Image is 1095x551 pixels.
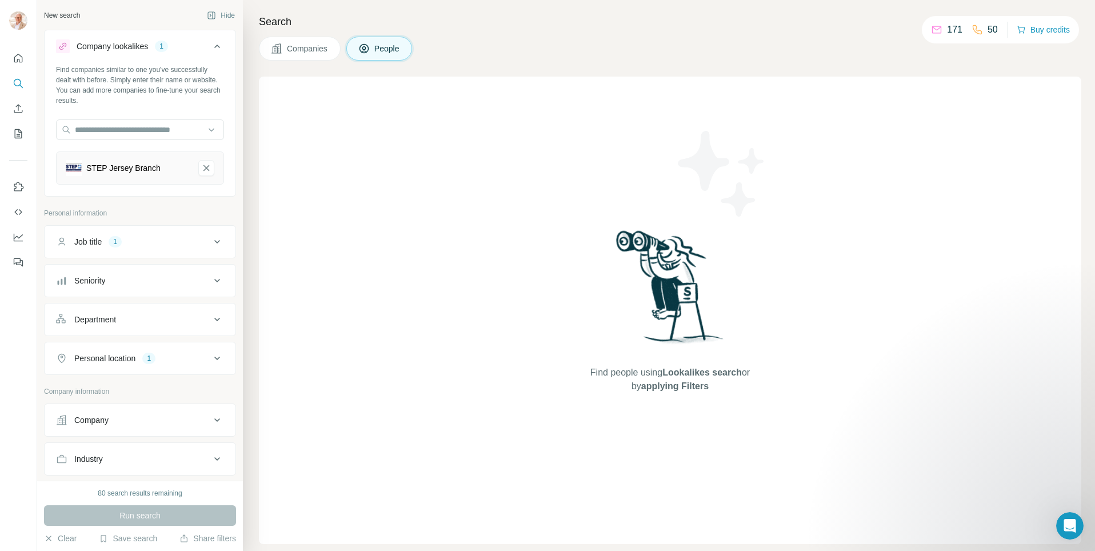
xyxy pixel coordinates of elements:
div: 1 [155,41,168,51]
button: Share filters [179,533,236,544]
button: Dashboard [9,227,27,247]
button: Buy credits [1017,22,1070,38]
div: Industry [74,453,103,465]
p: Personal information [44,208,236,218]
div: 1 [109,237,122,247]
span: applying Filters [641,381,709,391]
button: Search [9,73,27,94]
p: Company information [44,386,236,397]
div: STEP Jersey Branch [86,162,161,174]
div: Find companies similar to one you've successfully dealt with before. Simply enter their name or w... [56,65,224,106]
button: Department [45,306,235,333]
button: Company lookalikes1 [45,33,235,65]
button: My lists [9,123,27,144]
button: Job title1 [45,228,235,255]
button: Company [45,406,235,434]
button: Hide [199,7,243,24]
div: 1 [142,353,155,364]
button: Enrich CSV [9,98,27,119]
h4: Search [259,14,1081,30]
button: Save search [99,533,157,544]
img: Surfe Illustration - Woman searching with binoculars [611,227,730,355]
button: Use Surfe on LinkedIn [9,177,27,197]
button: Feedback [9,252,27,273]
div: Job title [74,236,102,247]
button: Quick start [9,48,27,69]
div: Department [74,314,116,325]
div: Personal location [74,353,135,364]
div: Seniority [74,275,105,286]
span: Companies [287,43,329,54]
div: 80 search results remaining [98,488,182,498]
p: 50 [988,23,998,37]
button: Industry [45,445,235,473]
div: New search [44,10,80,21]
iframe: Intercom live chat [1056,512,1084,540]
span: People [374,43,401,54]
button: Clear [44,533,77,544]
img: STEP Jersey Branch-logo [66,160,82,176]
button: STEP Jersey Branch-remove-button [198,160,214,176]
button: Seniority [45,267,235,294]
span: Find people using or by [578,366,761,393]
p: 171 [947,23,962,37]
img: Surfe Illustration - Stars [670,122,773,225]
button: Personal location1 [45,345,235,372]
div: Company lookalikes [77,41,148,52]
span: Lookalikes search [662,368,742,377]
img: Avatar [9,11,27,30]
button: Use Surfe API [9,202,27,222]
div: Company [74,414,109,426]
